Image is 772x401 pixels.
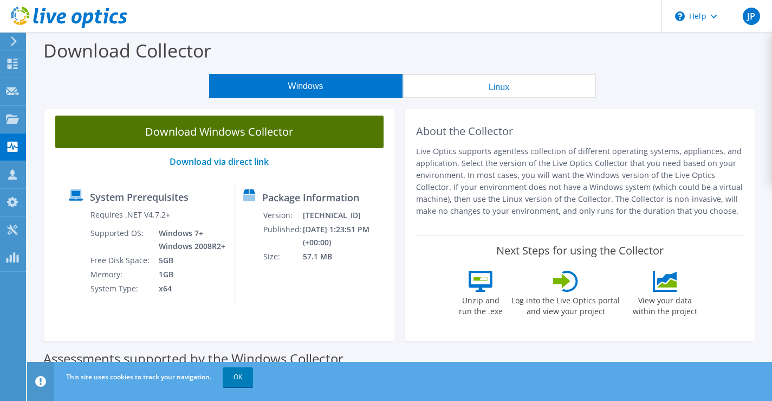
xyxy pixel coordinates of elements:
[675,11,685,21] svg: \n
[743,8,760,25] span: JP
[90,209,170,220] label: Requires .NET V4.7.2+
[496,244,664,257] label: Next Steps for using the Collector
[302,250,389,264] td: 57.1 MB
[456,292,505,317] label: Unzip and run the .exe
[403,74,596,98] button: Linux
[416,145,744,217] p: Live Optics supports agentless collection of different operating systems, appliances, and applica...
[626,292,704,317] label: View your data within the project
[511,292,620,317] label: Log into the Live Optics portal and view your project
[262,192,359,203] label: Package Information
[90,226,151,253] td: Supported OS:
[263,222,302,250] td: Published:
[90,192,189,202] label: System Prerequisites
[302,208,389,222] td: [TECHNICAL_ID]
[90,282,151,296] td: System Type:
[43,38,211,63] label: Download Collector
[43,353,343,364] label: Assessments supported by the Windows Collector
[170,156,269,168] a: Download via direct link
[151,268,226,282] td: 1GB
[151,253,226,268] td: 5GB
[223,367,253,387] a: OK
[55,116,384,148] a: Download Windows Collector
[302,222,389,250] td: [DATE] 1:23:51 PM (+00:00)
[151,282,226,296] td: x64
[151,226,226,253] td: Windows 7+ Windows 2008R2+
[263,208,302,222] td: Version:
[416,125,744,138] h2: About the Collector
[90,268,151,282] td: Memory:
[90,253,151,268] td: Free Disk Space:
[263,250,302,264] td: Size:
[209,74,403,98] button: Windows
[66,372,211,381] span: This site uses cookies to track your navigation.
